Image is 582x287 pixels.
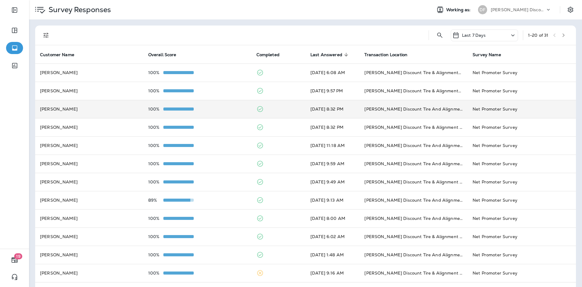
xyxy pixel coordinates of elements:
[148,125,163,130] p: 100%
[306,209,360,227] td: [DATE] 8:00 AM
[306,63,360,82] td: [DATE] 6:08 AM
[148,216,163,221] p: 100%
[256,52,287,57] span: Completed
[360,118,468,136] td: [PERSON_NAME] Discount Tire & Alignment [GEOGRAPHIC_DATA] ([STREET_ADDRESS])
[468,191,576,209] td: Net Promoter Survey
[306,82,360,100] td: [DATE] 9:57 PM
[306,136,360,155] td: [DATE] 11:18 AM
[35,264,143,282] td: [PERSON_NAME]
[310,52,350,57] span: Last Answered
[468,173,576,191] td: Net Promoter Survey
[35,136,143,155] td: [PERSON_NAME]
[306,264,360,282] td: [DATE] 9:16 AM
[6,4,23,16] button: Expand Sidebar
[148,107,163,111] p: 100%
[478,5,487,14] div: DF
[360,63,468,82] td: [PERSON_NAME] Discount Tire & Alignment- [GEOGRAPHIC_DATA] ([STREET_ADDRESS])
[360,191,468,209] td: [PERSON_NAME] Discount Tire And Alignment - [GEOGRAPHIC_DATA] ([STREET_ADDRESS])
[360,227,468,246] td: [PERSON_NAME] Discount Tire & Alignment - Damariscotta (5 [PERSON_NAME] Plz,)
[306,191,360,209] td: [DATE] 9:13 AM
[446,7,472,12] span: Working as:
[35,191,143,209] td: [PERSON_NAME]
[310,52,342,57] span: Last Answered
[148,161,163,166] p: 100%
[364,52,407,57] span: Transaction Location
[148,70,163,75] p: 100%
[14,253,22,259] span: 19
[306,246,360,264] td: [DATE] 1:48 AM
[148,252,163,257] p: 100%
[360,173,468,191] td: [PERSON_NAME] Discount Tire & Alignment [PERSON_NAME] ([STREET_ADDRESS])
[468,63,576,82] td: Net Promoter Survey
[35,246,143,264] td: [PERSON_NAME]
[46,5,111,14] p: Survey Responses
[35,155,143,173] td: [PERSON_NAME]
[360,246,468,264] td: [PERSON_NAME] Discount Tire And Alignment - [GEOGRAPHIC_DATA] ([STREET_ADDRESS])
[40,52,82,57] span: Customer Name
[473,52,509,57] span: Survey Name
[360,136,468,155] td: [PERSON_NAME] Discount Tire And Alignment - [GEOGRAPHIC_DATA] ([STREET_ADDRESS])
[364,52,415,57] span: Transaction Location
[491,7,545,12] p: [PERSON_NAME] Discount Tire & Alignment
[148,179,163,184] p: 100%
[148,143,163,148] p: 100%
[148,271,163,275] p: 100%
[306,155,360,173] td: [DATE] 9:59 AM
[35,63,143,82] td: [PERSON_NAME]
[40,52,74,57] span: Customer Name
[468,136,576,155] td: Net Promoter Survey
[360,155,468,173] td: [PERSON_NAME] Discount Tire And Alignment - [GEOGRAPHIC_DATA] ([STREET_ADDRESS])
[360,82,468,100] td: [PERSON_NAME] Discount Tire & Alignment- [GEOGRAPHIC_DATA] ([STREET_ADDRESS])
[306,173,360,191] td: [DATE] 9:49 AM
[35,82,143,100] td: [PERSON_NAME]
[360,209,468,227] td: [PERSON_NAME] Discount Tire And Alignment - [GEOGRAPHIC_DATA] ([STREET_ADDRESS])
[468,100,576,118] td: Net Promoter Survey
[306,100,360,118] td: [DATE] 8:32 PM
[468,82,576,100] td: Net Promoter Survey
[35,118,143,136] td: [PERSON_NAME]
[360,264,468,282] td: [PERSON_NAME] Discount Tire & Alignment [PERSON_NAME] ([STREET_ADDRESS])
[35,209,143,227] td: [PERSON_NAME]
[360,100,468,118] td: [PERSON_NAME] Discount Tire And Alignment - [GEOGRAPHIC_DATA] ([STREET_ADDRESS])
[468,246,576,264] td: Net Promoter Survey
[462,33,486,38] p: Last 7 Days
[6,254,23,266] button: 19
[148,198,163,203] p: 89%
[35,100,143,118] td: [PERSON_NAME]
[35,173,143,191] td: [PERSON_NAME]
[148,88,163,93] p: 100%
[468,209,576,227] td: Net Promoter Survey
[473,52,501,57] span: Survey Name
[306,227,360,246] td: [DATE] 6:02 AM
[434,29,446,41] button: Search Survey Responses
[148,52,176,57] span: Overall Score
[468,155,576,173] td: Net Promoter Survey
[468,118,576,136] td: Net Promoter Survey
[35,227,143,246] td: [PERSON_NAME]
[256,52,279,57] span: Completed
[468,227,576,246] td: Net Promoter Survey
[528,33,548,38] div: 1 - 20 of 31
[468,264,576,282] td: Net Promoter Survey
[306,118,360,136] td: [DATE] 8:32 PM
[40,29,52,41] button: Filters
[148,234,163,239] p: 100%
[148,52,184,57] span: Overall Score
[565,4,576,15] button: Settings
